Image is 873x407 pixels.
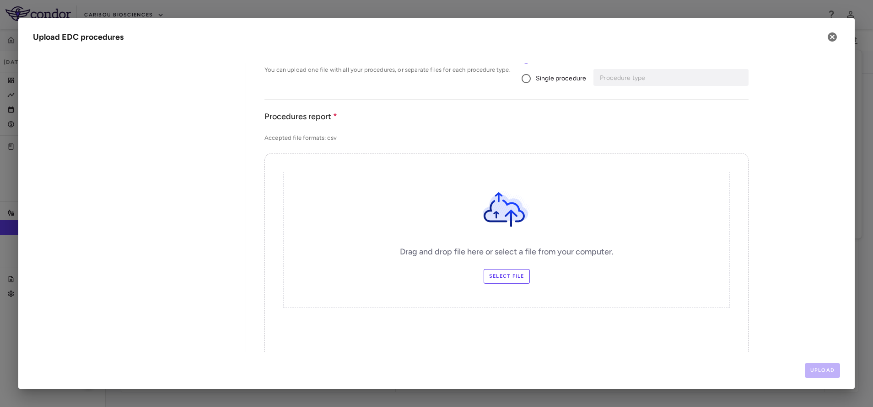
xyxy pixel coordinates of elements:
div: Upload EDC procedures [33,31,124,43]
h6: Procedures report [264,111,749,123]
span: Single procedure [536,74,586,84]
label: Select file [484,269,530,284]
h6: Drag and drop file here or select a file from your computer. [400,246,614,258]
p: You can upload one file with all your procedures, or separate files for each procedure type. [264,66,511,74]
p: Accepted file formats: csv [264,134,749,142]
